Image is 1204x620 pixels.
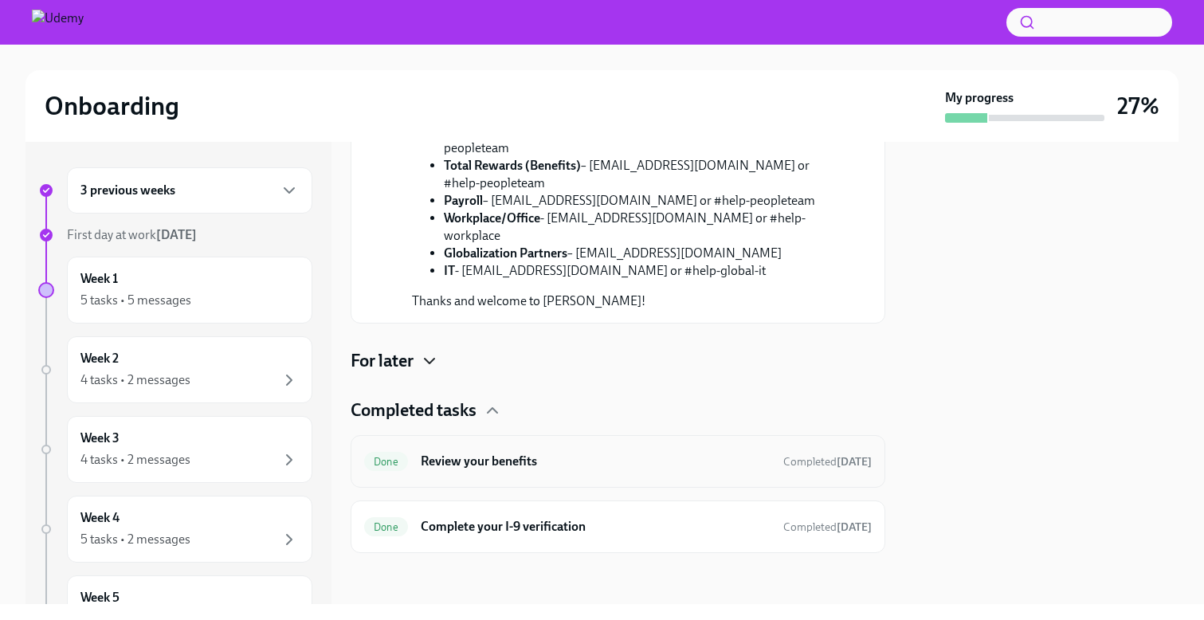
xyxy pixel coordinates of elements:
h6: Complete your I-9 verification [421,518,771,536]
h3: 27% [1117,92,1159,120]
h4: Completed tasks [351,398,477,422]
li: - [EMAIL_ADDRESS][DOMAIN_NAME] or #help-global-it [444,262,846,280]
h6: Week 2 [80,350,119,367]
img: Udemy [32,10,84,35]
h6: Week 3 [80,430,120,447]
a: Week 15 tasks • 5 messages [38,257,312,324]
li: – [EMAIL_ADDRESS][DOMAIN_NAME] [444,245,846,262]
h6: 3 previous weeks [80,182,175,199]
strong: Total Rewards (Benefits) [444,158,581,173]
div: 4 tasks • 2 messages [80,371,190,389]
span: First day at work [67,227,197,242]
span: August 10th, 2025 17:31 [783,454,872,469]
div: 5 tasks • 2 messages [80,531,190,548]
strong: [DATE] [156,227,197,242]
li: – [EMAIL_ADDRESS][DOMAIN_NAME] or #help-peopleteam [444,157,846,192]
strong: Workplace/Office [444,210,540,226]
span: August 11th, 2025 11:32 [783,520,872,535]
a: DoneReview your benefitsCompleted[DATE] [364,449,872,474]
div: 4 tasks • 2 messages [80,451,190,469]
strong: Globalization Partners [444,245,567,261]
h6: Week 4 [80,509,120,527]
span: Completed [783,520,872,534]
strong: My progress [945,89,1014,107]
span: Done [364,456,408,468]
h6: Week 5 [80,589,120,606]
h6: Week 1 [80,270,118,288]
div: 5 tasks • 5 messages [80,292,191,309]
strong: IT [444,263,455,278]
div: For later [351,349,885,373]
a: Week 45 tasks • 2 messages [38,496,312,563]
a: First day at work[DATE] [38,226,312,244]
h6: Review your benefits [421,453,771,470]
li: - [EMAIL_ADDRESS][DOMAIN_NAME] or #help-workplace [444,210,846,245]
p: Thanks and welcome to [PERSON_NAME]! [412,292,846,310]
strong: [DATE] [837,455,872,469]
h4: For later [351,349,414,373]
li: – [EMAIL_ADDRESS][DOMAIN_NAME] or #help-peopleteam [444,192,846,210]
a: DoneComplete your I-9 verificationCompleted[DATE] [364,514,872,540]
span: Done [364,521,408,533]
h2: Onboarding [45,90,179,122]
a: Week 34 tasks • 2 messages [38,416,312,483]
div: 3 previous weeks [67,167,312,214]
strong: [DATE] [837,520,872,534]
div: Completed tasks [351,398,885,422]
span: Completed [783,455,872,469]
a: Week 24 tasks • 2 messages [38,336,312,403]
strong: Payroll [444,193,483,208]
